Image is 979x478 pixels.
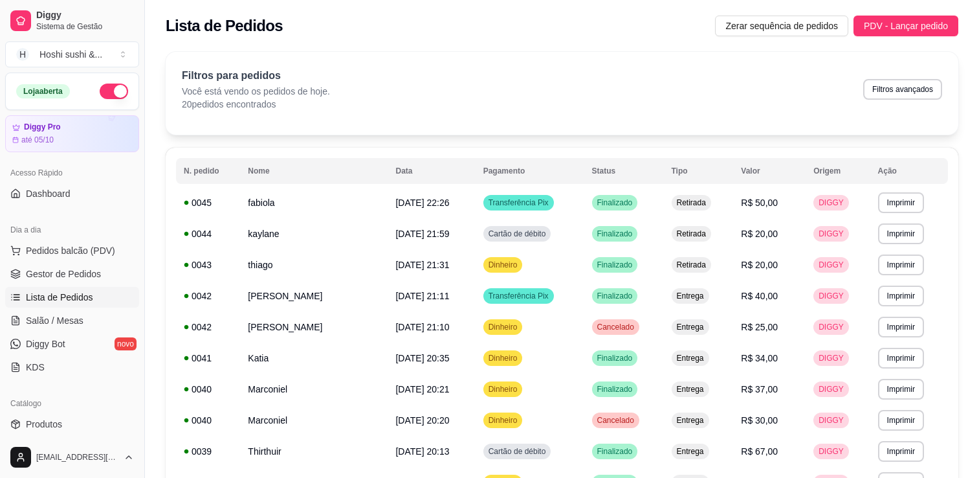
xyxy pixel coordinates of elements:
[184,414,232,427] div: 0040
[5,163,139,183] div: Acesso Rápido
[476,158,584,184] th: Pagamento
[486,353,520,363] span: Dinheiro
[184,290,232,302] div: 0042
[5,220,139,240] div: Dia a dia
[176,158,240,184] th: N. pedido
[26,187,71,200] span: Dashboard
[816,322,846,332] span: DIGGY
[674,291,707,301] span: Entrega
[26,314,83,327] span: Salão / Mesas
[395,353,449,363] span: [DATE] 20:35
[878,379,924,400] button: Imprimir
[240,187,388,218] td: fabiola
[741,384,778,394] span: R$ 37,00
[741,198,778,208] span: R$ 50,00
[674,260,709,270] span: Retirada
[741,322,778,332] span: R$ 25,00
[16,48,29,61] span: H
[182,98,330,111] p: 20 pedidos encontrados
[184,383,232,396] div: 0040
[486,229,549,239] span: Cartão de débito
[853,16,958,36] button: PDV - Lançar pedido
[595,384,635,394] span: Finalizado
[240,312,388,343] td: [PERSON_NAME]
[741,260,778,270] span: R$ 20,00
[36,10,134,21] span: Diggy
[240,218,388,249] td: kaylane
[26,267,101,280] span: Gestor de Pedidos
[5,393,139,414] div: Catálogo
[5,183,139,204] a: Dashboard
[674,198,709,208] span: Retirada
[26,244,115,257] span: Pedidos balcão (PDV)
[240,405,388,436] td: Marconiel
[486,198,551,208] span: Transferência Pix
[816,415,846,426] span: DIGGY
[26,337,65,350] span: Diggy Bot
[595,446,635,457] span: Finalizado
[5,264,139,284] a: Gestor de Pedidos
[184,352,232,365] div: 0041
[674,322,707,332] span: Entrega
[816,384,846,394] span: DIGGY
[240,158,388,184] th: Nome
[395,260,449,270] span: [DATE] 21:31
[5,115,139,152] a: Diggy Proaté 05/10
[395,322,449,332] span: [DATE] 21:10
[26,361,45,374] span: KDS
[816,446,846,457] span: DIGGY
[878,410,924,431] button: Imprimir
[595,291,635,301] span: Finalizado
[24,122,61,132] article: Diggy Pro
[595,198,635,208] span: Finalizado
[878,441,924,462] button: Imprimir
[674,229,709,239] span: Retirada
[395,384,449,394] span: [DATE] 20:21
[395,291,449,301] span: [DATE] 21:11
[674,446,707,457] span: Entrega
[184,196,232,209] div: 0045
[240,436,388,467] td: Thirthuir
[816,229,846,239] span: DIGGY
[21,135,54,145] article: até 05/10
[486,291,551,301] span: Transferência Pix
[182,85,330,98] p: Você está vendo os pedidos de hoje.
[878,317,924,337] button: Imprimir
[240,374,388,405] td: Marconiel
[664,158,734,184] th: Tipo
[16,84,70,98] div: Loja aberta
[486,260,520,270] span: Dinheiro
[5,240,139,261] button: Pedidos balcão (PDV)
[674,353,707,363] span: Entrega
[584,158,664,184] th: Status
[741,229,778,239] span: R$ 20,00
[741,446,778,457] span: R$ 67,00
[182,68,330,84] p: Filtros para pedidos
[741,291,778,301] span: R$ 40,00
[39,48,102,61] div: Hoshi sushi & ...
[26,291,93,304] span: Lista de Pedidos
[240,343,388,374] td: Katia
[878,255,924,275] button: Imprimir
[806,158,870,184] th: Origem
[486,322,520,332] span: Dinheiro
[184,227,232,240] div: 0044
[5,310,139,331] a: Salão / Mesas
[816,291,846,301] span: DIGGY
[5,357,139,378] a: KDS
[5,41,139,67] button: Select a team
[395,446,449,457] span: [DATE] 20:13
[595,260,635,270] span: Finalizado
[5,414,139,435] a: Produtos
[395,229,449,239] span: [DATE] 21:59
[741,415,778,426] span: R$ 30,00
[395,415,449,426] span: [DATE] 20:20
[863,79,942,100] button: Filtros avançados
[240,249,388,280] td: thiago
[878,192,924,213] button: Imprimir
[5,287,139,308] a: Lista de Pedidos
[5,5,139,36] a: DiggySistema de Gestão
[725,19,838,33] span: Zerar sequência de pedidos
[388,158,475,184] th: Data
[816,198,846,208] span: DIGGY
